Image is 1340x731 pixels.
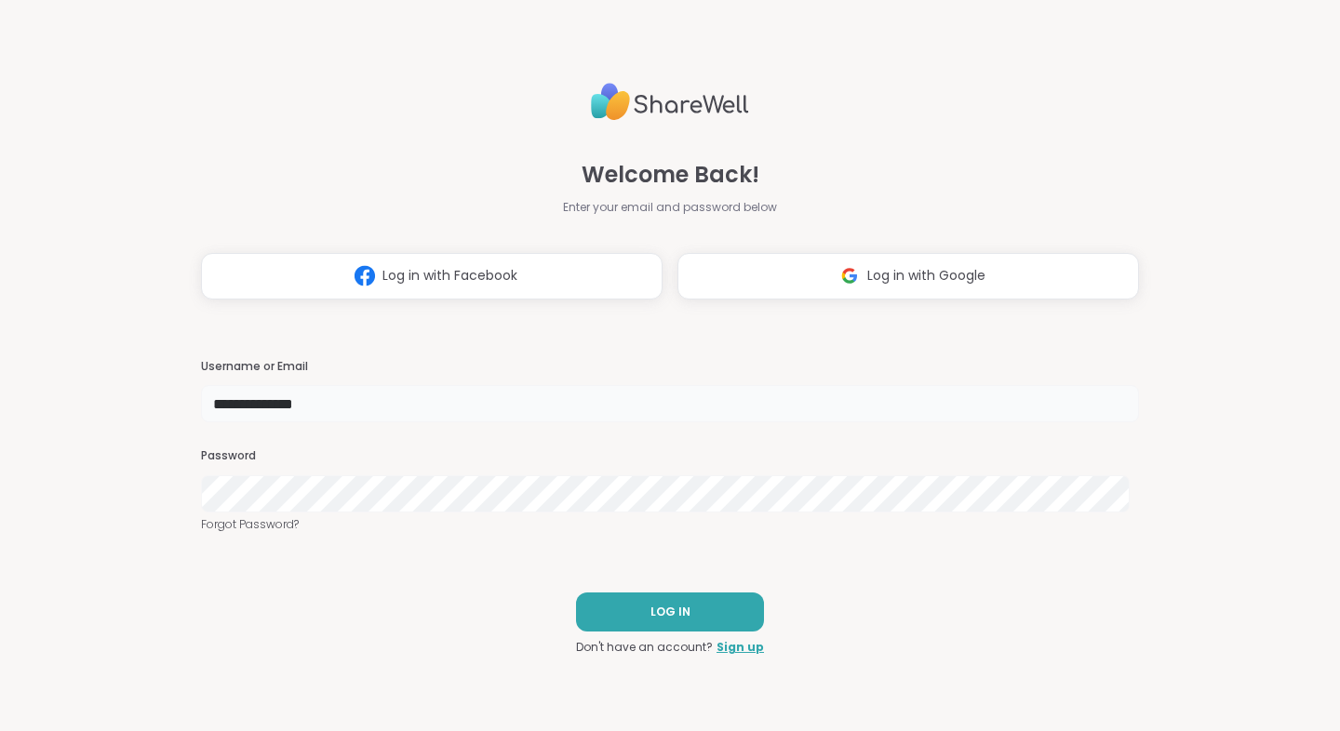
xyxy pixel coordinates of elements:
[650,604,690,620] span: LOG IN
[347,259,382,293] img: ShareWell Logomark
[201,253,663,299] button: Log in with Facebook
[201,359,1139,375] h3: Username or Email
[382,266,517,286] span: Log in with Facebook
[201,516,1139,533] a: Forgot Password?
[717,639,764,656] a: Sign up
[867,266,985,286] span: Log in with Google
[576,639,713,656] span: Don't have an account?
[576,592,764,631] button: LOG IN
[582,158,759,192] span: Welcome Back!
[832,259,867,293] img: ShareWell Logomark
[591,75,749,128] img: ShareWell Logo
[563,199,777,216] span: Enter your email and password below
[677,253,1139,299] button: Log in with Google
[201,448,1139,464] h3: Password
